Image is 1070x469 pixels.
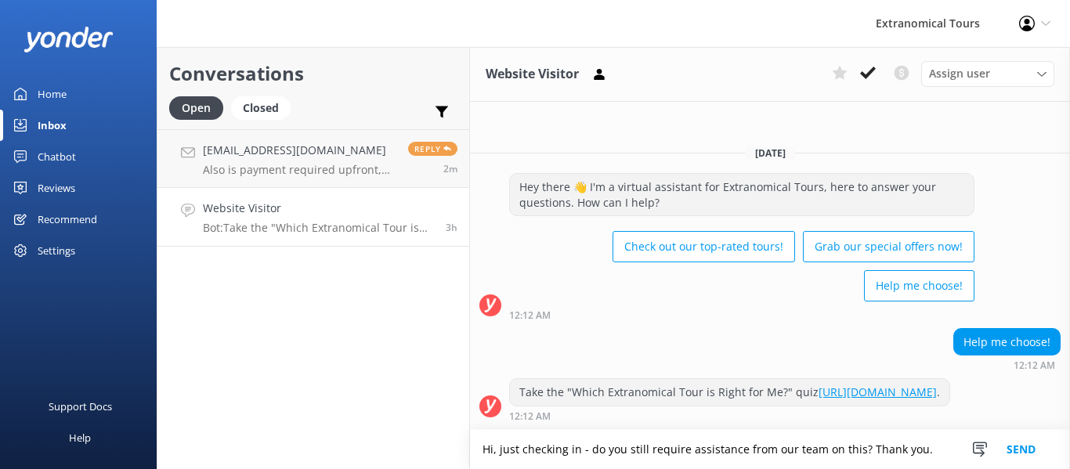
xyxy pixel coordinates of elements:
[23,27,114,52] img: yonder-white-logo.png
[864,270,974,301] button: Help me choose!
[921,61,1054,86] div: Assign User
[38,235,75,266] div: Settings
[38,204,97,235] div: Recommend
[613,231,795,262] button: Check out our top-rated tours!
[69,422,91,453] div: Help
[510,174,974,215] div: Hey there 👋 I'm a virtual assistant for Extranomical Tours, here to answer your questions. How ca...
[38,78,67,110] div: Home
[38,172,75,204] div: Reviews
[443,162,457,175] span: Oct 05 2025 12:49pm (UTC -07:00) America/Tijuana
[819,384,937,399] a: [URL][DOMAIN_NAME]
[203,221,434,235] p: Bot: Take the "Which Extranomical Tour is Right for Me?" quiz [URL][DOMAIN_NAME] .
[509,412,551,421] strong: 12:12 AM
[446,221,457,234] span: Oct 05 2025 09:12am (UTC -07:00) America/Tijuana
[1014,361,1055,370] strong: 12:12 AM
[954,329,1060,355] div: Help me choose!
[203,200,434,217] h4: Website Visitor
[169,99,231,116] a: Open
[408,142,457,156] span: Reply
[992,430,1050,469] button: Send
[203,163,396,177] p: Also is payment required upfront, and if so what is the cancellation policy?
[953,359,1061,370] div: Oct 05 2025 09:12am (UTC -07:00) America/Tijuana
[231,99,298,116] a: Closed
[169,59,457,88] h2: Conversations
[509,410,950,421] div: Oct 05 2025 09:12am (UTC -07:00) America/Tijuana
[231,96,291,120] div: Closed
[157,129,469,188] a: [EMAIL_ADDRESS][DOMAIN_NAME]Also is payment required upfront, and if so what is the cancellation ...
[510,379,949,406] div: Take the "Which Extranomical Tour is Right for Me?" quiz .
[746,146,795,160] span: [DATE]
[486,64,579,85] h3: Website Visitor
[169,96,223,120] div: Open
[803,231,974,262] button: Grab our special offers now!
[929,65,990,82] span: Assign user
[49,391,112,422] div: Support Docs
[203,142,396,159] h4: [EMAIL_ADDRESS][DOMAIN_NAME]
[157,188,469,247] a: Website VisitorBot:Take the "Which Extranomical Tour is Right for Me?" quiz [URL][DOMAIN_NAME] .3h
[38,110,67,141] div: Inbox
[470,430,1070,469] textarea: Hi, just checking in - do you still require assistance from our team on this? Thank you.
[38,141,76,172] div: Chatbot
[509,311,551,320] strong: 12:12 AM
[509,309,974,320] div: Oct 05 2025 09:12am (UTC -07:00) America/Tijuana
